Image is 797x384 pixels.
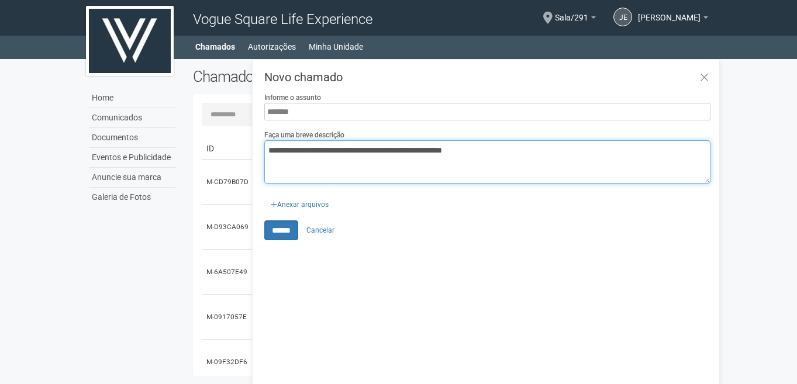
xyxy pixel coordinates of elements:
a: Autorizações [248,39,296,55]
a: Home [89,88,175,108]
td: M-0917057E [202,295,254,340]
a: Cancelar [300,222,341,239]
span: Vogue Square Life Experience [193,11,372,27]
label: Informe o assunto [264,92,321,103]
div: Anexar arquivos [264,192,335,210]
td: M-D93CA069 [202,205,254,250]
a: Galeria de Fotos [89,188,175,207]
a: JE [613,8,632,26]
a: Sala/291 [555,15,596,24]
a: Minha Unidade [309,39,363,55]
img: logo.jpg [86,6,174,76]
span: Sala/291 [555,2,588,22]
a: Comunicados [89,108,175,128]
h3: Novo chamado [264,71,710,83]
span: JOSÉ EDUARDO ALBANO DO AMARANTE FILHO [638,2,701,22]
a: [PERSON_NAME] [638,15,708,24]
a: Fechar [692,65,716,91]
label: Faça uma breve descrição [264,130,344,140]
a: Documentos [89,128,175,148]
a: Eventos e Publicidade [89,148,175,168]
h2: Chamados [193,68,399,85]
a: Chamados [195,39,235,55]
td: ID [202,138,254,160]
td: M-6A507E49 [202,250,254,295]
td: M-CD79B07D [202,160,254,205]
a: Anuncie sua marca [89,168,175,188]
